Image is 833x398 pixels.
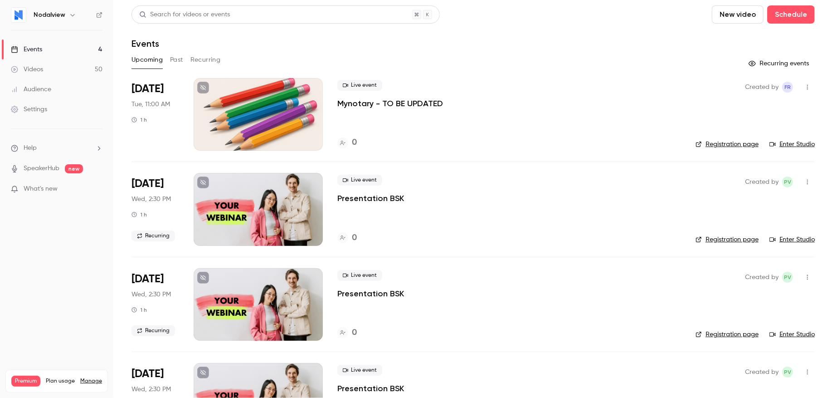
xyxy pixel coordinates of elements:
[337,327,357,339] a: 0
[65,164,83,173] span: new
[132,53,163,67] button: Upcoming
[782,177,793,187] span: Paul Vérine
[92,185,102,193] iframe: Noticeable Trigger
[745,272,779,283] span: Created by
[745,177,779,187] span: Created by
[352,327,357,339] h4: 0
[24,184,58,194] span: What's new
[132,272,164,286] span: [DATE]
[352,137,357,149] h4: 0
[11,105,47,114] div: Settings
[24,143,37,153] span: Help
[139,10,230,20] div: Search for videos or events
[784,82,791,93] span: FR
[782,367,793,378] span: Paul Vérine
[132,38,159,49] h1: Events
[132,173,179,246] div: Jul 29 Wed, 2:30 PM (Europe/Paris)
[782,272,793,283] span: Paul Vérine
[132,231,175,241] span: Recurring
[337,365,382,376] span: Live event
[712,5,764,24] button: New video
[352,232,357,244] h4: 0
[132,82,164,96] span: [DATE]
[784,177,791,187] span: PV
[767,5,815,24] button: Schedule
[337,232,357,244] a: 0
[132,290,171,299] span: Wed, 2:30 PM
[11,65,43,74] div: Videos
[11,85,51,94] div: Audience
[132,78,179,151] div: Oct 21 Tue, 11:00 AM (Europe/Brussels)
[24,164,59,173] a: SpeakerHub
[696,235,759,244] a: Registration page
[132,306,147,314] div: 1 h
[132,116,147,123] div: 1 h
[132,211,147,218] div: 1 h
[696,330,759,339] a: Registration page
[337,80,382,91] span: Live event
[132,195,171,204] span: Wed, 2:30 PM
[745,82,779,93] span: Created by
[696,140,759,149] a: Registration page
[784,367,791,378] span: PV
[132,385,171,394] span: Wed, 2:30 PM
[132,100,170,109] span: Tue, 11:00 AM
[11,143,102,153] li: help-dropdown-opener
[770,140,815,149] a: Enter Studio
[337,288,404,299] a: Presentation BSK
[782,82,793,93] span: Florence Robert
[11,376,40,387] span: Premium
[745,56,815,71] button: Recurring events
[337,270,382,281] span: Live event
[337,98,443,109] a: Mynotary - TO BE UPDATED
[170,53,183,67] button: Past
[34,10,65,20] h6: Nodalview
[132,177,164,191] span: [DATE]
[745,367,779,378] span: Created by
[770,330,815,339] a: Enter Studio
[337,383,404,394] a: Presentation BSK
[11,8,26,22] img: Nodalview
[337,193,404,204] a: Presentation BSK
[190,53,221,67] button: Recurring
[337,175,382,186] span: Live event
[132,268,179,341] div: Aug 26 Wed, 2:30 PM (Europe/Paris)
[46,378,75,385] span: Plan usage
[132,367,164,381] span: [DATE]
[11,45,42,54] div: Events
[337,137,357,149] a: 0
[132,325,175,336] span: Recurring
[784,272,791,283] span: PV
[80,378,102,385] a: Manage
[770,235,815,244] a: Enter Studio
